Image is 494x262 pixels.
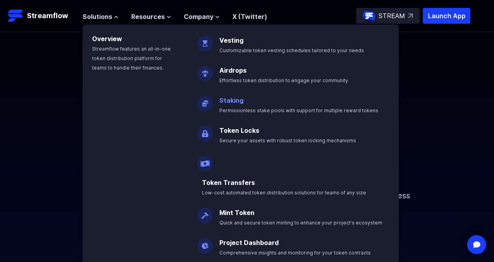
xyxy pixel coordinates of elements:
img: Token Locks [197,119,213,141]
a: Vesting [219,36,243,44]
span: Secure your assets with robust token locking mechanisms [219,138,356,143]
img: Streamflow Logo [8,8,24,24]
a: Mint Token [219,209,255,217]
p: STREAM [379,11,405,21]
span: Company [184,12,213,21]
a: Token Transfers [202,179,255,187]
span: Comprehensive insights and monitoring for your token contracts [219,250,371,256]
button: Company [184,12,220,21]
span: Solutions [83,12,112,21]
a: Airdrops [219,66,247,74]
h1: Token management infrastructure [69,127,425,177]
span: Effortless token distribution to engage your community [219,77,348,83]
span: Streamflow features an all-in-one token distribution platform for teams to handle their finances. [92,46,171,71]
span: Low-cost automated token distribution solutions for teams of any size [202,190,366,196]
span: Resources [131,12,165,21]
a: Project Dashboard [219,239,279,247]
img: Airdrops [197,59,213,81]
img: Payroll [197,149,213,172]
button: Launch App [423,8,470,24]
a: Overview [92,35,122,43]
a: Staking [219,96,243,104]
img: Staking [197,89,213,111]
span: Customizable token vesting schedules tailored to your needs [219,47,364,53]
div: Open Intercom Messenger [467,235,486,254]
img: Project Dashboard [197,232,213,254]
button: Solutions [83,12,119,21]
p: Streamflow [27,10,68,21]
a: Streamflow [8,8,75,24]
p: Simplify your token distribution with Streamflow's Application and SDK, offering access to custom... [77,177,417,225]
a: STREAM [356,8,420,24]
img: streamflow-logo-circle.png [363,9,375,22]
img: Mint Token [197,202,213,224]
img: top-right-arrow.svg [408,13,413,18]
span: Permissionless stake pools with support for multiple reward tokens [219,107,378,113]
button: Resources [131,12,171,21]
span: Quick and secure token minting to enhance your project's ecosystem [219,220,382,226]
a: Token Locks [219,126,259,134]
img: Vesting [197,29,213,51]
a: X (Twitter) [232,13,267,21]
